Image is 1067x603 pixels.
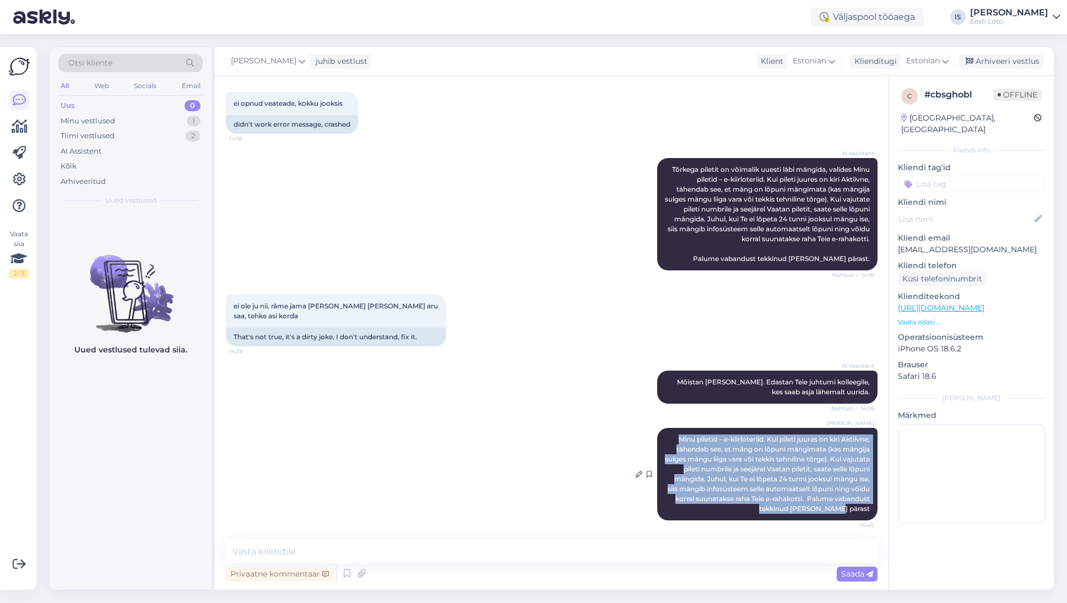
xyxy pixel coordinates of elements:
span: 14:18 [229,134,270,143]
a: [URL][DOMAIN_NAME] [898,303,984,313]
span: Estonian [906,55,940,67]
div: AI Assistent [61,146,101,157]
div: That's not true, it's a dirty joke, I don't understand, fix it. [226,328,446,346]
div: 1 [187,116,201,127]
p: Operatsioonisüsteem [898,332,1045,343]
img: No chats [50,235,212,334]
span: Saada [841,569,873,579]
div: Kõik [61,161,77,172]
div: Web [92,79,111,93]
div: Klient [756,56,783,67]
div: IS [950,9,966,25]
span: Estonian [793,55,826,67]
div: Eesti Loto [970,17,1048,26]
div: Uus [61,100,75,111]
div: Tiimi vestlused [61,131,115,142]
p: Uued vestlused tulevad siia. [74,344,187,356]
div: juhib vestlust [311,56,367,67]
span: Offline [993,89,1042,101]
span: Nähtud ✓ 14:18 [832,271,874,279]
div: All [58,79,71,93]
div: Privaatne kommentaar [226,567,333,582]
input: Lisa tag [898,176,1045,192]
img: Askly Logo [9,56,30,77]
div: Socials [132,79,159,93]
div: Vaata siia [9,229,29,279]
div: Email [180,79,203,93]
p: Kliendi telefon [898,260,1045,271]
div: 0 [185,100,201,111]
div: Kliendi info [898,145,1045,155]
div: Arhiveeritud [61,176,106,187]
span: Minu piletid – e-kiirloteriid. Kui pileti juures on kiri Aktiivne, tähendab see, et mäng on lõpun... [665,435,871,513]
p: Vaata edasi ... [898,317,1045,327]
span: Tõrkega piletit on võimalik uuesti läbi mängida, valides Minu piletid – e-kiirloteriid. Kui pilet... [665,165,871,263]
p: Safari 18.6 [898,371,1045,382]
p: Kliendi tag'id [898,162,1045,173]
div: [GEOGRAPHIC_DATA], [GEOGRAPHIC_DATA] [901,112,1034,135]
input: Lisa nimi [898,213,1032,225]
span: [PERSON_NAME] [827,419,874,427]
span: 14:40 [833,521,874,529]
a: [PERSON_NAME]Eesti Loto [970,8,1060,26]
div: didn't work error message, crashed [226,115,358,134]
span: [PERSON_NAME] [231,55,296,67]
div: Minu vestlused [61,116,115,127]
span: Nähtud ✓ 14:26 [831,404,874,412]
span: 14:26 [229,347,270,355]
span: Mõistan [PERSON_NAME]. Edastan Teie juhtumi kolleegile, kes saab asja lähemalt uurida. [677,378,871,396]
div: 2 / 3 [9,269,29,279]
div: Arhiveeri vestlus [959,54,1044,69]
p: Kliendi nimi [898,197,1045,208]
div: Klienditugi [850,56,897,67]
span: Otsi kliente [68,57,112,69]
span: ei ole ju nii, räme jama [PERSON_NAME] [PERSON_NAME] aru saa, tehke asi korda [234,302,440,320]
div: # cbsghobl [924,88,993,101]
p: Märkmed [898,410,1045,421]
p: [EMAIL_ADDRESS][DOMAIN_NAME] [898,244,1045,256]
span: Uued vestlused [105,195,156,205]
span: AI Assistent [833,362,874,370]
div: Küsi telefoninumbrit [898,271,987,286]
div: [PERSON_NAME] [898,393,1045,403]
p: Brauser [898,359,1045,371]
p: Kliendi email [898,232,1045,244]
p: iPhone OS 18.6.2 [898,343,1045,355]
p: Klienditeekond [898,291,1045,302]
div: [PERSON_NAME] [970,8,1048,17]
span: c [907,92,912,100]
span: ei opnud veateade, kokku jooksis [234,99,343,107]
span: AI Assistent [833,149,874,157]
div: Väljaspool tööaega [811,7,924,27]
div: 2 [186,131,201,142]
